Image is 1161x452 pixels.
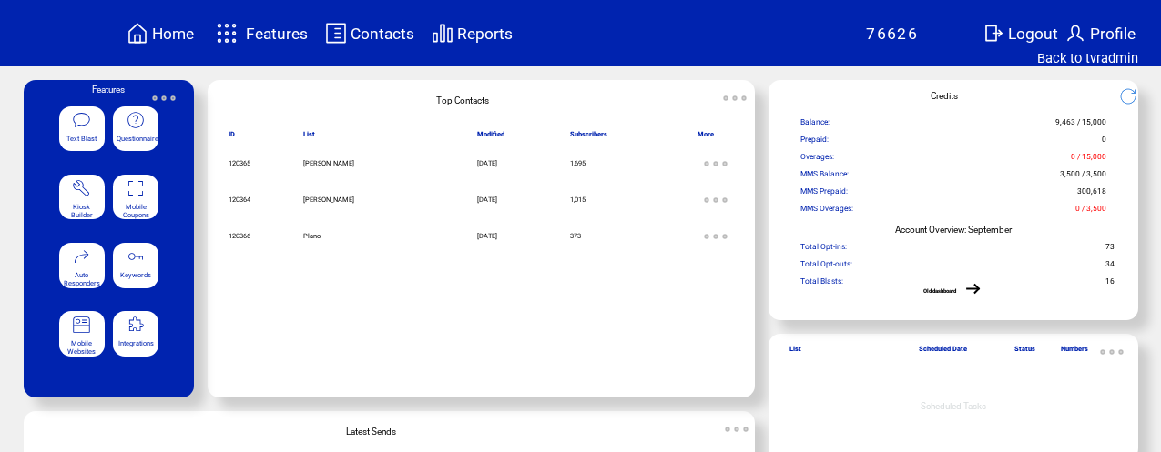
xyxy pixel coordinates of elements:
[72,179,90,197] img: tool%201.svg
[800,169,849,185] span: MMS Balance:
[72,111,90,129] img: text-blast.svg
[59,311,105,370] a: Mobile Websites
[800,259,852,275] span: Total Opt-outs:
[457,25,513,43] span: Reports
[120,271,151,279] span: Keywords
[983,22,1004,45] img: exit.svg
[229,232,250,240] span: 120366
[67,339,96,356] span: Mobile Websites
[113,175,158,234] a: Mobile Coupons
[1014,345,1035,359] span: Status
[59,106,105,166] a: Text Blast
[127,179,145,197] img: coupons.svg
[146,80,182,116] img: ellypsis.svg
[229,130,235,145] span: ID
[923,287,956,294] a: Old dashboard
[64,271,100,287] span: Auto Responders
[921,401,986,411] span: Scheduled Tasks
[72,247,90,266] img: auto-responders.svg
[92,85,125,95] span: Features
[800,135,829,150] span: Prepaid:
[800,117,830,133] span: Balance:
[1094,334,1130,370] img: ellypsis.svg
[72,316,90,334] img: mobile-websites.svg
[717,80,753,116] img: ellypsis.svg
[800,152,834,167] span: Overages:
[303,130,315,145] span: List
[325,22,347,45] img: contacts.svg
[866,25,918,43] span: 76626
[59,175,105,234] a: Kiosk Builder
[66,135,97,143] span: Text Blast
[1102,135,1106,150] span: 0
[1064,22,1086,45] img: profile.svg
[477,159,497,167] span: [DATE]
[127,316,145,334] img: integrations.svg
[429,19,515,47] a: Reports
[209,15,311,51] a: Features
[1061,19,1137,47] a: Profile
[718,411,755,447] img: ellypsis.svg
[931,91,958,101] span: Credits
[477,130,504,145] span: Modified
[1105,242,1115,257] span: 73
[127,111,145,129] img: questionnaire.svg
[113,106,158,166] a: Questionnaire
[800,242,847,257] span: Total Opt-ins:
[1077,186,1106,202] span: 300,618
[127,22,148,45] img: home.svg
[127,247,145,266] img: keywords.svg
[322,19,417,47] a: Contacts
[477,196,497,204] span: [DATE]
[1105,259,1115,275] span: 34
[118,339,154,347] span: Integrations
[980,19,1061,47] a: Logout
[436,95,489,105] span: Top Contacts
[346,427,396,437] span: Latest Sends
[124,19,197,47] a: Home
[1071,152,1106,167] span: 0 / 15,000
[570,196,586,204] span: 1,015
[800,204,853,219] span: MMS Overages:
[303,159,354,167] span: [PERSON_NAME]
[152,25,194,43] span: Home
[1061,345,1088,359] span: Numbers
[229,196,250,204] span: 120364
[113,311,158,370] a: Integrations
[113,243,158,302] a: Keywords
[351,25,414,43] span: Contacts
[71,203,93,219] span: Kiosk Builder
[1075,204,1106,219] span: 0 / 3,500
[1008,25,1058,43] span: Logout
[698,182,734,218] img: ellypsis.svg
[698,146,734,182] img: ellypsis.svg
[570,130,607,145] span: Subscribers
[303,232,321,240] span: Plano
[1060,169,1106,185] span: 3,500 / 3,500
[1055,117,1106,133] span: 9,463 / 15,000
[570,159,586,167] span: 1,695
[229,159,250,167] span: 120365
[895,225,1012,235] span: Account Overview: September
[1090,25,1136,43] span: Profile
[59,243,105,302] a: Auto Responders
[570,232,581,240] span: 373
[477,232,497,240] span: [DATE]
[123,203,149,219] span: Mobile Coupons
[211,18,243,48] img: features.svg
[432,22,453,45] img: chart.svg
[698,218,734,255] img: ellypsis.svg
[1119,87,1149,105] img: refresh.png
[789,345,801,359] span: List
[246,25,308,43] span: Features
[919,345,967,359] span: Scheduled Date
[698,130,714,145] span: More
[303,196,354,204] span: [PERSON_NAME]
[800,186,848,202] span: MMS Prepaid:
[1037,50,1138,66] a: Back to tvradmin
[117,135,158,143] span: Questionnaire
